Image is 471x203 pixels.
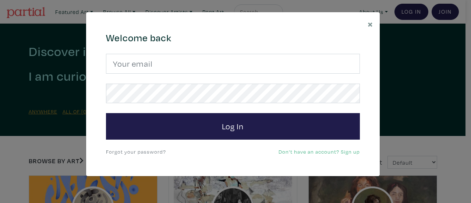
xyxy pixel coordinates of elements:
[106,54,360,74] input: Your email
[106,148,166,155] a: Forgot your password?
[368,17,373,30] span: ×
[106,32,360,44] h4: Welcome back
[106,113,360,140] button: Log In
[279,148,360,155] a: Don't have an account? Sign up
[361,12,380,35] button: Close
